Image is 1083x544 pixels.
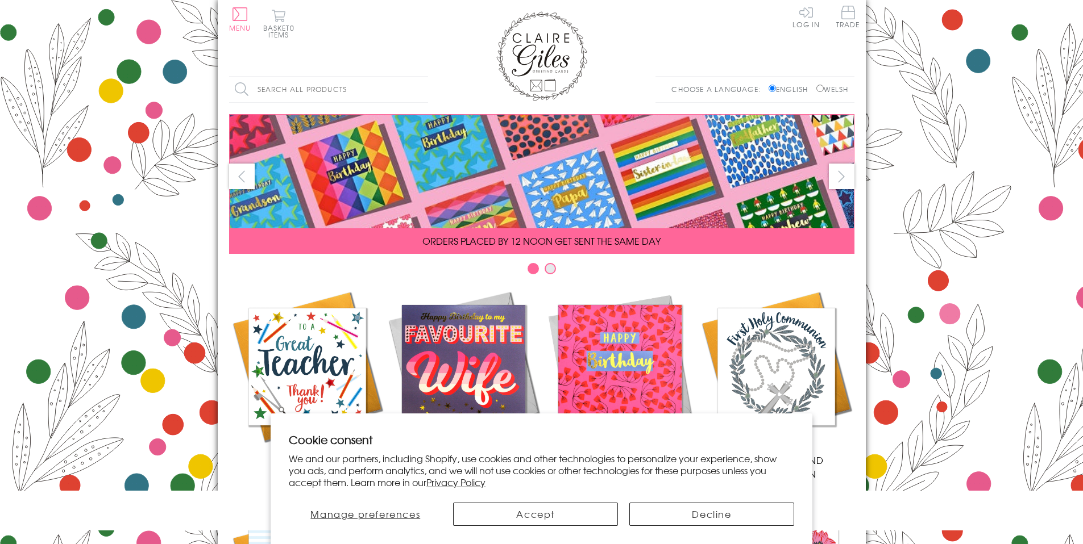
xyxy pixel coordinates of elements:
[229,23,251,33] span: Menu
[528,263,539,274] button: Carousel Page 1 (Current Slide)
[268,23,294,40] span: 0 items
[671,84,766,94] p: Choose a language:
[816,84,849,94] label: Welsh
[769,84,814,94] label: English
[417,77,428,102] input: Search
[229,164,255,189] button: prev
[310,507,420,521] span: Manage preferences
[229,7,251,31] button: Menu
[769,85,776,92] input: English
[836,6,860,30] a: Trade
[422,234,661,248] span: ORDERS PLACED BY 12 NOON GET SENT THE SAME DAY
[229,77,428,102] input: Search all products
[829,164,854,189] button: next
[698,288,854,480] a: Communion and Confirmation
[289,503,442,526] button: Manage preferences
[542,288,698,467] a: Birthdays
[496,11,587,101] img: Claire Giles Greetings Cards
[289,432,794,447] h2: Cookie consent
[426,475,486,489] a: Privacy Policy
[629,503,794,526] button: Decline
[289,453,794,488] p: We and our partners, including Shopify, use cookies and other technologies to personalize your ex...
[836,6,860,28] span: Trade
[816,85,824,92] input: Welsh
[792,6,820,28] a: Log In
[545,263,556,274] button: Carousel Page 2
[229,288,385,467] a: Academic
[453,503,618,526] button: Accept
[385,288,542,467] a: New Releases
[229,262,854,280] div: Carousel Pagination
[263,9,294,38] button: Basket0 items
